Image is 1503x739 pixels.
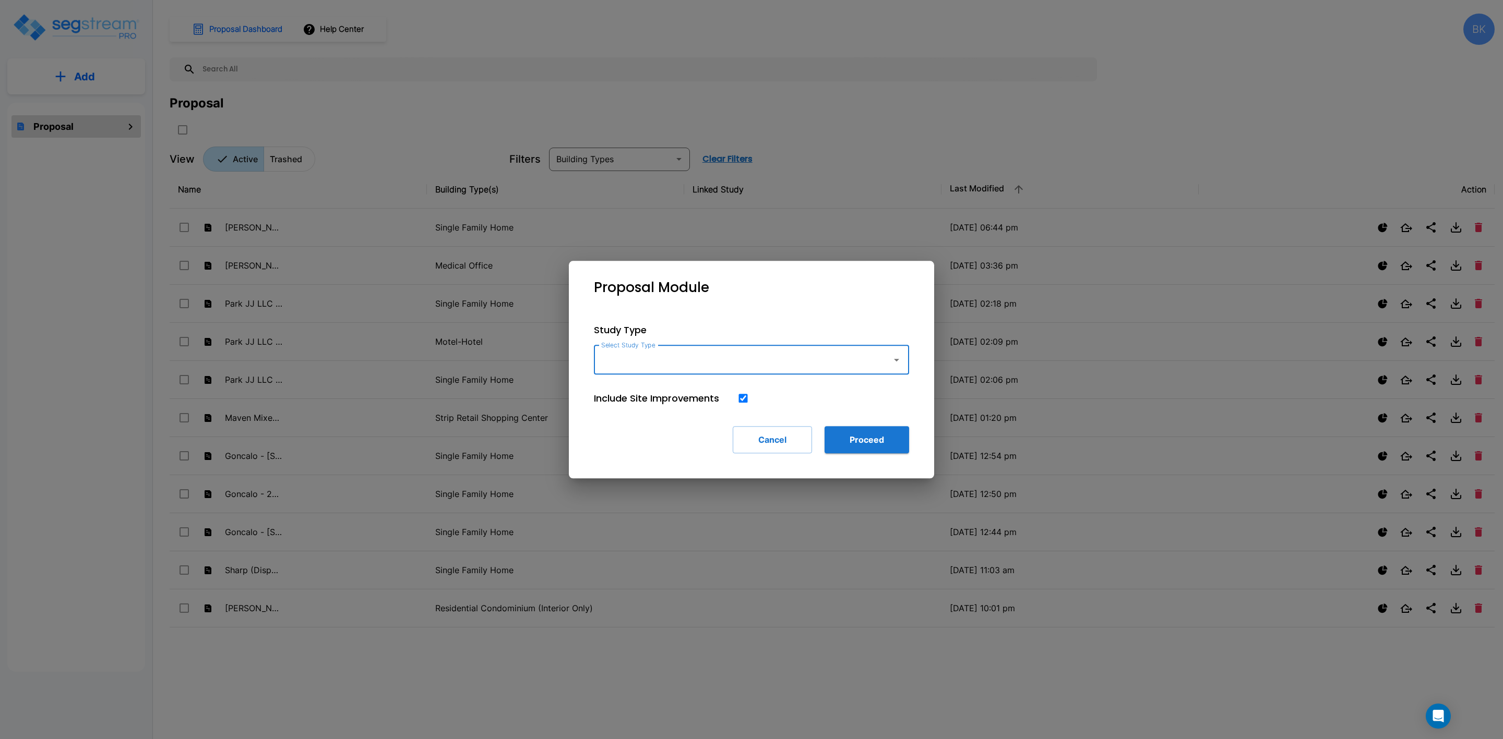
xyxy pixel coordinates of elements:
[594,323,909,337] p: Study Type
[1426,704,1451,729] div: Open Intercom Messenger
[594,391,719,405] p: Include Site Improvements
[601,341,655,349] label: Select Study Type
[594,277,709,298] p: Proposal Module
[733,426,812,453] button: Cancel
[825,426,909,453] button: Proceed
